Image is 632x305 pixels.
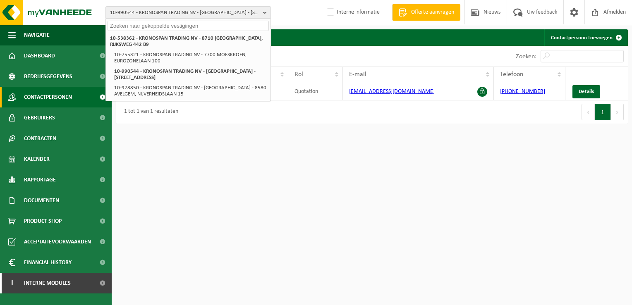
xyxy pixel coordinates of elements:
span: Kalender [24,149,50,169]
span: I [8,273,16,293]
a: Details [572,85,600,98]
button: 10-990544 - KRONOSPAN TRADING NV - [GEOGRAPHIC_DATA] - [STREET_ADDRESS] [105,6,271,19]
span: Interne modules [24,273,71,293]
strong: 10-538362 - KRONOSPAN TRADING NV - 8710 [GEOGRAPHIC_DATA], RIJKSWEG 442 B9 [110,36,263,47]
span: Details [579,89,594,94]
span: Dashboard [24,45,55,66]
span: Acceptatievoorwaarden [24,231,91,252]
span: 10-990544 - KRONOSPAN TRADING NV - [GEOGRAPHIC_DATA] - [STREET_ADDRESS] [110,7,260,19]
span: Contracten [24,128,56,149]
span: Telefoon [500,71,523,78]
button: Next [611,104,624,120]
a: Offerte aanvragen [392,4,460,21]
a: [PHONE_NUMBER] [500,88,545,95]
span: Financial History [24,252,72,273]
span: Product Shop [24,211,62,231]
input: Zoeken naar gekoppelde vestigingen [108,21,269,31]
button: Previous [582,104,595,120]
li: 10-978850 - KRONOSPAN TRADING NV - [GEOGRAPHIC_DATA] - 8580 AVELGEM, NIJVERHEIDSLAAN 15 [112,83,269,99]
a: Contactpersoon toevoegen [544,29,627,46]
span: Contactpersonen [24,87,72,107]
span: Rol [294,71,303,78]
span: Bedrijfsgegevens [24,66,72,87]
button: 1 [595,104,611,120]
div: 1 tot 1 van 1 resultaten [120,105,178,119]
span: Navigatie [24,25,50,45]
li: 10-990544 - KRONOSPAN TRADING NV - [GEOGRAPHIC_DATA] - [STREET_ADDRESS] [112,66,269,83]
span: Documenten [24,190,59,211]
label: Interne informatie [325,6,380,19]
span: Offerte aanvragen [409,8,456,17]
span: E-mail [349,71,366,78]
a: [EMAIL_ADDRESS][DOMAIN_NAME] [349,88,435,95]
label: Zoeken: [516,53,536,60]
span: Gebruikers [24,107,55,128]
span: Rapportage [24,169,56,190]
td: Quotation [288,82,343,100]
li: 10-755321 - KRONOSPAN TRADING NV - 7700 MOESKROEN, EUROZONELAAN 100 [112,50,269,66]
